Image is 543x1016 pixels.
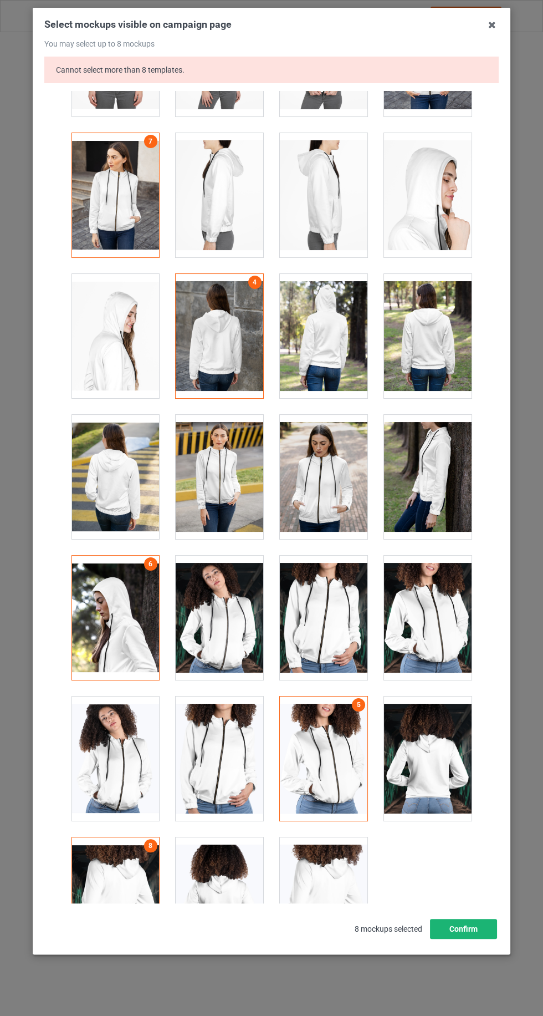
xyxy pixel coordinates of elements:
a: 4 [248,276,261,289]
a: 5 [352,698,365,712]
span: You may select up to 8 mockups [44,39,155,48]
a: 7 [144,135,157,148]
button: Confirm [430,919,497,939]
a: 8 [144,839,157,852]
a: 6 [144,557,157,571]
span: 8 mockups selected [347,917,430,941]
span: Select mockups visible on campaign page [44,18,232,30]
div: Cannot select more than 8 templates. [44,57,499,83]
